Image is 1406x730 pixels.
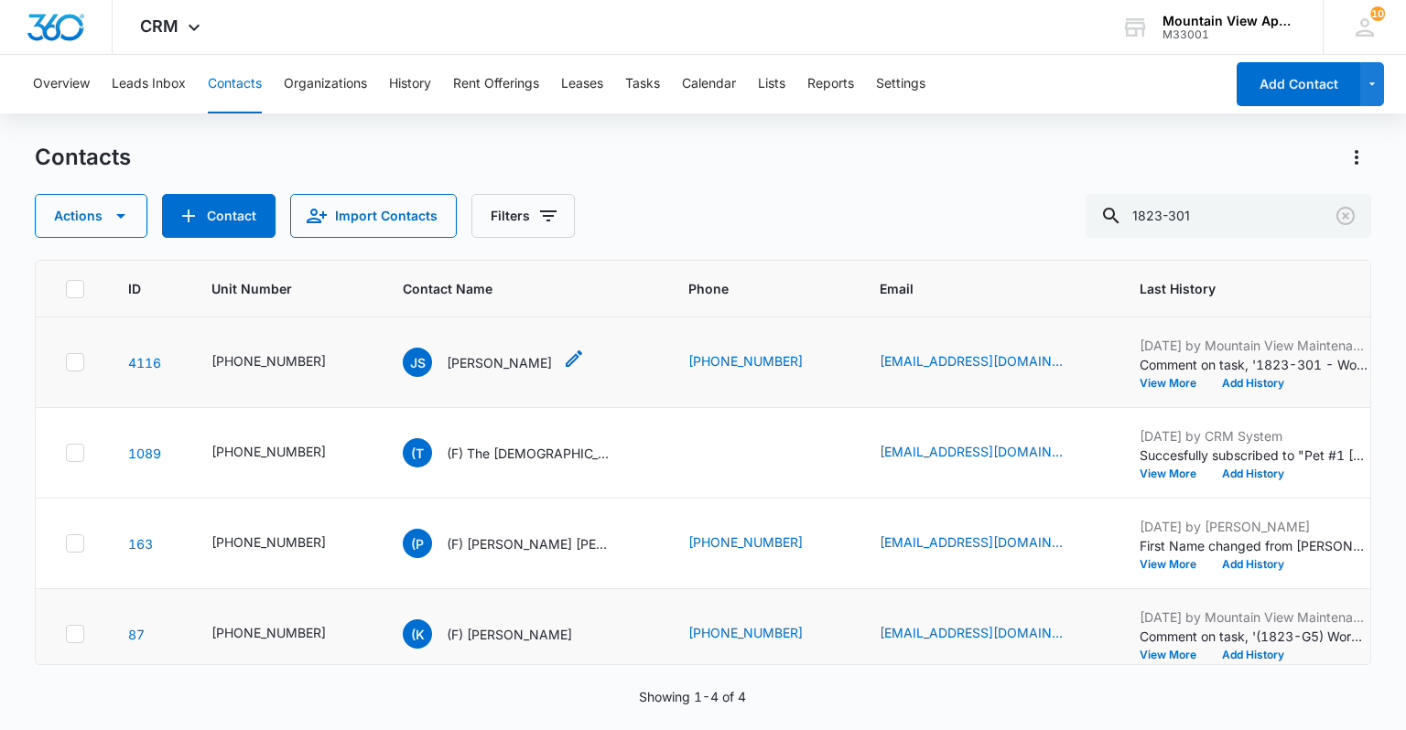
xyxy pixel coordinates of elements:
[211,279,359,298] span: Unit Number
[688,532,836,554] div: Phone - (970) 556-2678 - Select to Edit Field
[639,687,746,706] p: Showing 1-4 of 4
[625,55,660,113] button: Tasks
[211,532,326,552] div: [PHONE_NUMBER]
[403,438,644,467] div: Contact Name - (F) The Evangelical Free Church of Windsor - Select to Edit Field
[35,144,131,171] h1: Contacts
[688,623,803,642] a: [PHONE_NUMBER]
[682,55,736,113] button: Calendar
[1140,649,1209,660] button: View More
[880,532,1063,552] a: [EMAIL_ADDRESS][DOMAIN_NAME]
[880,442,1063,461] a: [EMAIL_ADDRESS][DOMAIN_NAME] [EMAIL_ADDRESS][DOMAIN_NAME]
[211,623,359,645] div: Unit Number - 545-1823-301 - Select to Edit Field
[1140,627,1368,646] p: Comment on task, '(1823-G5) Work Order ' "Reprogrammed new one "
[688,351,803,370] a: [PHONE_NUMBER]
[1086,194,1371,238] input: Search Contacts
[1140,279,1342,298] span: Last History
[447,625,572,644] p: (F) [PERSON_NAME]
[688,351,836,373] div: Phone - (720) 300-2996 - Select to Edit Field
[284,55,367,113] button: Organizations
[1342,143,1371,172] button: Actions
[403,619,605,649] div: Contact Name - (F) Kendra Danielson - Select to Edit Field
[1140,426,1368,446] p: [DATE] by CRM System
[128,279,141,298] span: ID
[1163,14,1296,28] div: account name
[1331,201,1360,231] button: Clear
[33,55,90,113] button: Overview
[112,55,186,113] button: Leads Inbox
[211,532,359,554] div: Unit Number - 545-1823-301 - Select to Edit Field
[1140,378,1209,389] button: View More
[880,351,1096,373] div: Email - jayqualynn@gmail.com - Select to Edit Field
[211,442,326,461] div: [PHONE_NUMBER]
[403,619,432,649] span: (K
[128,355,161,370] a: Navigate to contact details page for Jacqueline Seymour
[447,534,611,553] p: (F) [PERSON_NAME] [PERSON_NAME]
[1209,468,1297,479] button: Add History
[403,529,644,558] div: Contact Name - (F) Praveen Mantripragada Kendra Danielson - Select to Edit Field
[1370,6,1385,21] div: notifications count
[880,532,1096,554] div: Email - praveen.mantrip@gmail.com - Select to Edit Field
[403,348,432,377] span: JS
[1370,6,1385,21] span: 10
[140,16,178,36] span: CRM
[1140,607,1368,627] p: [DATE] by Mountain View Maintenance
[807,55,854,113] button: Reports
[453,55,539,113] button: Rent Offerings
[211,351,359,373] div: Unit Number - 545-1823-301 - Select to Edit Field
[561,55,603,113] button: Leases
[876,55,925,113] button: Settings
[128,446,161,461] a: Navigate to contact details page for (F) The Evangelical Free Church of Windsor
[688,532,803,552] a: [PHONE_NUMBER]
[471,194,575,238] button: Filters
[403,348,585,377] div: Contact Name - Jacqueline Seymour - Select to Edit Field
[880,279,1069,298] span: Email
[880,351,1063,370] a: [EMAIL_ADDRESS][DOMAIN_NAME]
[880,623,1096,645] div: Email - kenniedanielson2016@gmail.com - Select to Edit Field
[447,444,611,463] p: (F) The [DEMOGRAPHIC_DATA] of Windsor
[208,55,262,113] button: Contacts
[1140,468,1209,479] button: View More
[1140,355,1368,374] p: Comment on task, '1823-301 - Work Order ' "Disposal had platics pieces stuck in it. Cleared and n...
[403,529,432,558] span: (P
[758,55,785,113] button: Lists
[403,438,432,467] span: (T
[1140,446,1368,465] p: Succesfully subscribed to "Pet #1 [MEDICAL_DATA] Expired".
[1163,28,1296,41] div: account id
[1209,378,1297,389] button: Add History
[880,442,1096,464] div: Email - gltcdt@aol.com gltcdt@aol.com - Select to Edit Field
[688,279,809,298] span: Phone
[128,536,153,552] a: Navigate to contact details page for (F) Praveen Mantripragada Kendra Danielson
[447,353,552,372] p: [PERSON_NAME]
[1209,649,1297,660] button: Add History
[211,351,326,370] div: [PHONE_NUMBER]
[1140,336,1368,355] p: [DATE] by Mountain View Maintenance
[290,194,457,238] button: Import Contacts
[35,194,147,238] button: Actions
[1237,62,1360,106] button: Add Contact
[1140,536,1368,555] p: First Name changed from [PERSON_NAME] to (F) [PERSON_NAME].
[1140,559,1209,570] button: View More
[211,442,359,464] div: Unit Number - 545-1823-201 - Select to Edit Field
[880,623,1063,642] a: [EMAIL_ADDRESS][DOMAIN_NAME]
[1209,559,1297,570] button: Add History
[1140,517,1368,536] p: [DATE] by [PERSON_NAME]
[688,449,721,471] div: Phone - (970) 301-0946 (970) 301-0946 - Select to Edit Field
[688,623,836,645] div: Phone - (970) 324-4483 - Select to Edit Field
[389,55,431,113] button: History
[162,194,276,238] button: Add Contact
[403,279,618,298] span: Contact Name
[211,623,326,642] div: [PHONE_NUMBER]
[128,627,145,642] a: Navigate to contact details page for (F) Kendra Danielson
